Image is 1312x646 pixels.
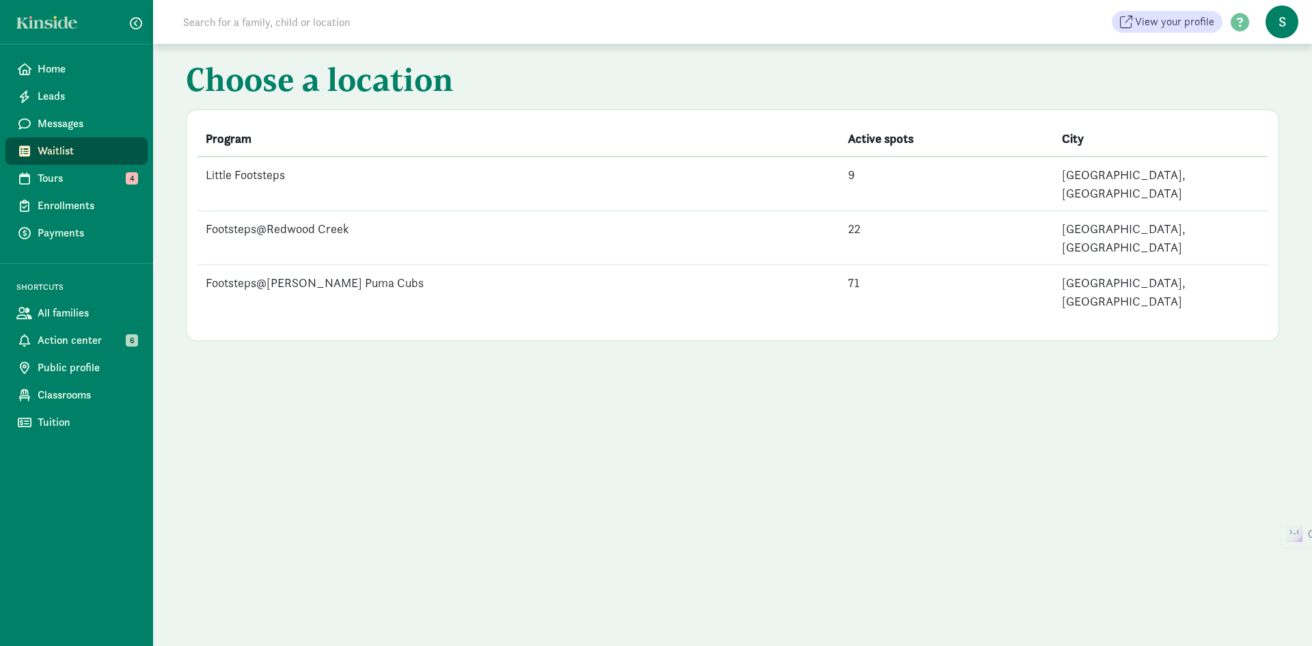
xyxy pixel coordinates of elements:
th: Program [197,121,840,157]
span: 6 [126,334,138,347]
span: Messages [38,116,137,132]
td: 71 [840,265,1054,319]
td: [GEOGRAPHIC_DATA], [GEOGRAPHIC_DATA] [1054,157,1268,211]
span: Tuition [38,414,137,431]
td: Footsteps@[PERSON_NAME] Puma Cubs [197,265,840,319]
a: Messages [5,110,148,137]
span: Leads [38,88,137,105]
span: 4 [126,172,138,185]
td: Little Footsteps [197,157,840,211]
span: Home [38,61,137,77]
span: Waitlist [38,143,137,159]
a: Tuition [5,409,148,436]
th: Active spots [840,121,1054,157]
span: S [1266,5,1298,38]
a: View your profile [1112,11,1222,33]
a: Enrollments [5,192,148,219]
a: All families [5,299,148,327]
span: Enrollments [38,198,137,214]
td: 22 [840,211,1054,265]
span: View your profile [1135,14,1214,30]
span: Public profile [38,360,137,376]
td: Footsteps@Redwood Creek [197,211,840,265]
a: Payments [5,219,148,247]
span: Action center [38,332,137,349]
th: City [1054,121,1268,157]
a: Public profile [5,354,148,381]
input: Search for a family, child or location [175,8,558,36]
h1: Choose a location [186,60,1047,104]
a: Classrooms [5,381,148,409]
iframe: Chat Widget [1244,580,1312,646]
span: All families [38,305,137,321]
a: Home [5,55,148,83]
span: Classrooms [38,387,137,403]
td: [GEOGRAPHIC_DATA], [GEOGRAPHIC_DATA] [1054,211,1268,265]
a: Waitlist [5,137,148,165]
td: [GEOGRAPHIC_DATA], [GEOGRAPHIC_DATA] [1054,265,1268,319]
span: Tours [38,170,137,187]
span: Payments [38,225,137,241]
td: 9 [840,157,1054,211]
a: Leads [5,83,148,110]
a: Action center 6 [5,327,148,354]
a: Tours 4 [5,165,148,192]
